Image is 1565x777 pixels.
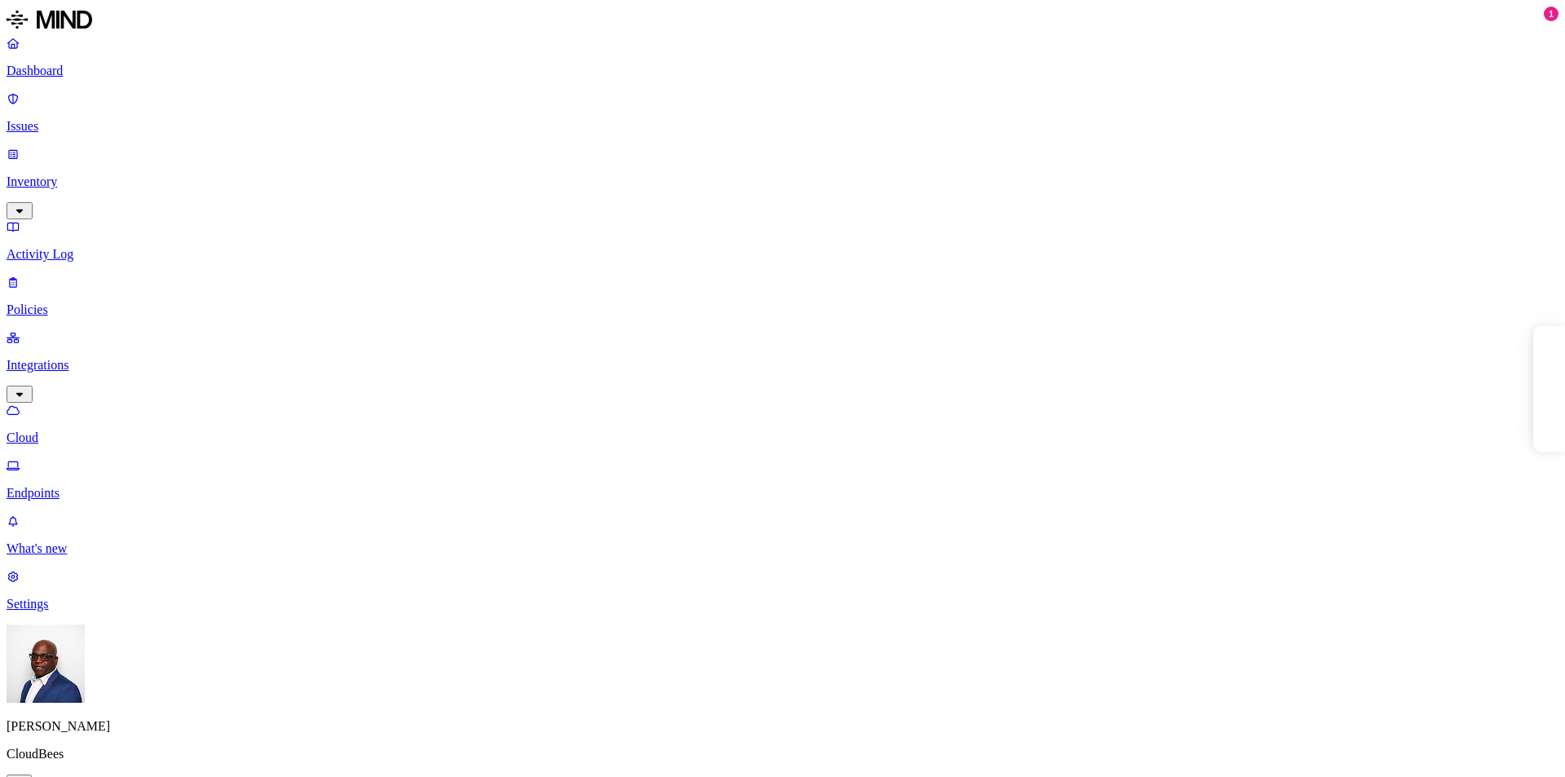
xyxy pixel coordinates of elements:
a: Inventory [7,147,1558,217]
p: What's new [7,541,1558,556]
p: Integrations [7,358,1558,373]
a: Integrations [7,330,1558,400]
p: Activity Log [7,247,1558,262]
p: Cloud [7,430,1558,445]
p: Dashboard [7,64,1558,78]
a: Settings [7,569,1558,611]
a: What's new [7,514,1558,556]
p: Policies [7,302,1558,317]
img: Gregory Thomas [7,625,85,703]
p: Settings [7,597,1558,611]
p: Endpoints [7,486,1558,501]
a: Cloud [7,403,1558,445]
a: Issues [7,91,1558,134]
a: MIND [7,7,1558,36]
a: Policies [7,275,1558,317]
img: MIND [7,7,92,33]
a: Dashboard [7,36,1558,78]
div: 1 [1544,7,1558,21]
p: Issues [7,119,1558,134]
p: CloudBees [7,747,1558,762]
p: Inventory [7,174,1558,189]
a: Activity Log [7,219,1558,262]
a: Endpoints [7,458,1558,501]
